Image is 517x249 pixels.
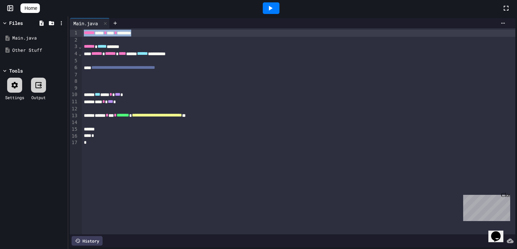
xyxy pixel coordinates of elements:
span: Fold line [78,44,82,49]
div: 11 [70,98,78,106]
div: 13 [70,112,78,120]
div: 2 [70,37,78,44]
div: History [72,236,103,246]
div: 5 [70,58,78,64]
div: 3 [70,43,78,50]
span: Fold line [78,51,82,57]
div: Main.java [12,35,65,42]
div: Output [31,94,46,100]
div: Other Stuff [12,47,65,54]
div: 6 [70,64,78,72]
div: 15 [70,126,78,133]
iframe: chat widget [460,192,510,221]
span: Home [25,5,37,12]
div: 10 [70,91,78,98]
div: 12 [70,106,78,112]
a: Home [20,3,40,13]
div: 14 [70,119,78,126]
div: Tools [9,67,23,74]
iframe: chat widget [488,222,510,242]
div: 7 [70,72,78,78]
div: Main.java [70,18,110,28]
div: Chat with us now!Close [3,3,47,43]
div: 4 [70,50,78,58]
div: Main.java [70,20,101,27]
div: 9 [70,85,78,92]
div: 17 [70,139,78,146]
div: 8 [70,78,78,85]
div: Files [9,19,23,27]
div: Settings [5,94,24,100]
div: 1 [70,30,78,37]
div: 16 [70,133,78,140]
